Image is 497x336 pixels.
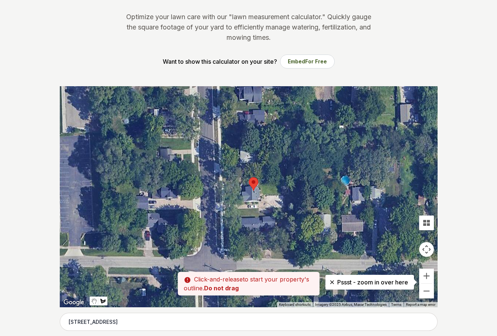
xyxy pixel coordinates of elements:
a: Report a map error [406,302,435,307]
button: Tilt map [419,216,434,230]
a: Open this area in Google Maps (opens a new window) [62,298,86,307]
button: Zoom out [419,284,434,298]
span: Imagery ©2025 Airbus, Maxar Technologies [315,302,387,307]
span: For Free [305,58,327,64]
button: Draw a shape [99,297,107,305]
strong: Do not drag [204,284,239,292]
p: Optimize your lawn care with our "lawn measurement calculator." Quickly gauge the square footage ... [125,12,373,43]
button: Stop drawing [90,297,99,305]
button: EmbedFor Free [280,55,335,69]
p: Want to show this calculator on your site? [163,57,277,66]
a: Terms [391,302,401,307]
span: Click-and-release [194,276,243,283]
button: Zoom in [419,269,434,283]
p: to start your property's outline. [178,272,320,295]
button: Keyboard shortcuts [279,302,311,307]
img: Google [62,298,86,307]
button: Map camera controls [419,242,434,257]
p: Pssst - zoom in over here [331,278,408,287]
input: Enter your address to get started [60,313,438,331]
